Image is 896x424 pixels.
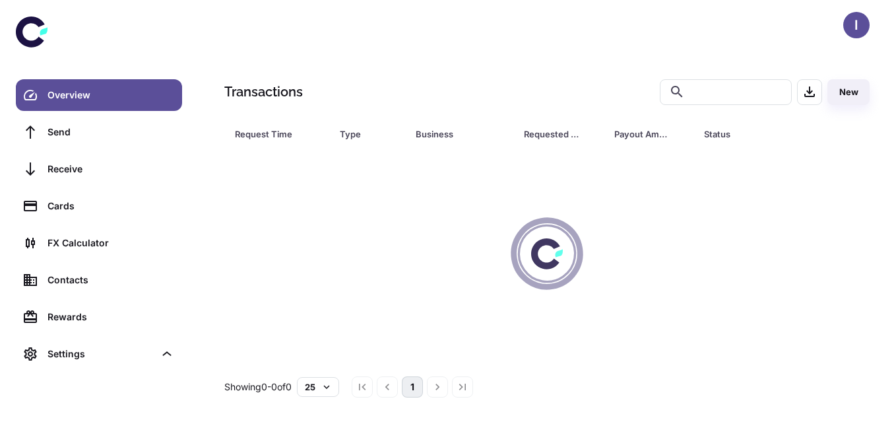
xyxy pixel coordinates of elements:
[224,380,292,394] p: Showing 0-0 of 0
[614,125,672,143] div: Payout Amount
[16,153,182,185] a: Receive
[340,125,400,143] span: Type
[16,190,182,222] a: Cards
[48,236,174,250] div: FX Calculator
[16,79,182,111] a: Overview
[235,125,324,143] span: Request Time
[402,376,423,398] button: page 1
[48,88,174,102] div: Overview
[340,125,383,143] div: Type
[827,79,870,105] button: New
[48,273,174,287] div: Contacts
[843,12,870,38] button: I
[16,338,182,370] div: Settings
[48,310,174,324] div: Rewards
[48,162,174,176] div: Receive
[524,125,581,143] div: Requested Amount
[704,125,815,143] span: Status
[297,377,339,397] button: 25
[350,376,475,398] nav: pagination navigation
[524,125,598,143] span: Requested Amount
[704,125,798,143] div: Status
[614,125,689,143] span: Payout Amount
[16,301,182,333] a: Rewards
[235,125,307,143] div: Request Time
[48,199,174,213] div: Cards
[16,116,182,148] a: Send
[224,82,303,102] h1: Transactions
[16,227,182,259] a: FX Calculator
[16,264,182,296] a: Contacts
[48,125,174,139] div: Send
[48,347,154,361] div: Settings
